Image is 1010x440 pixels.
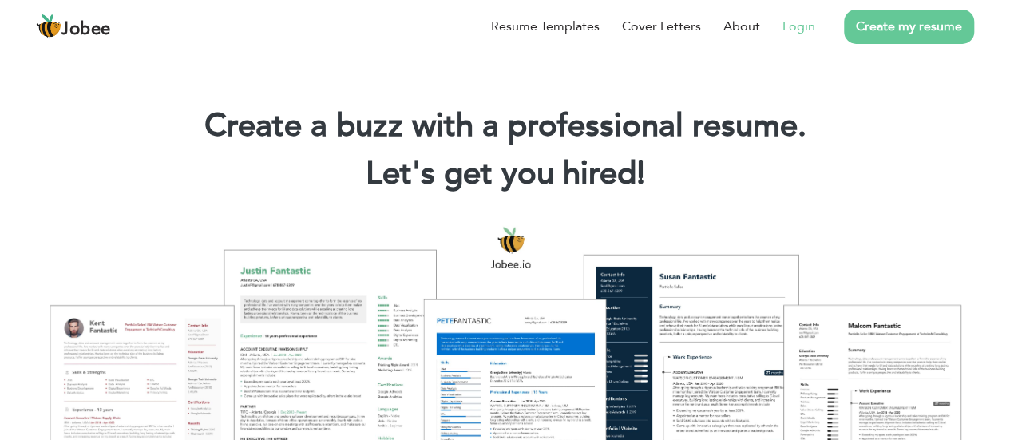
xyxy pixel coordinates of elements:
span: Jobee [61,21,111,38]
span: get you hired! [444,152,645,196]
h1: Create a buzz with a professional resume. [24,105,986,147]
a: Create my resume [844,10,974,44]
a: Jobee [36,14,111,39]
a: Login [782,17,815,36]
a: Cover Letters [622,17,701,36]
h2: Let's [24,153,986,195]
a: Resume Templates [491,17,600,36]
span: | [637,152,644,196]
a: About [723,17,760,36]
img: jobee.io [36,14,61,39]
